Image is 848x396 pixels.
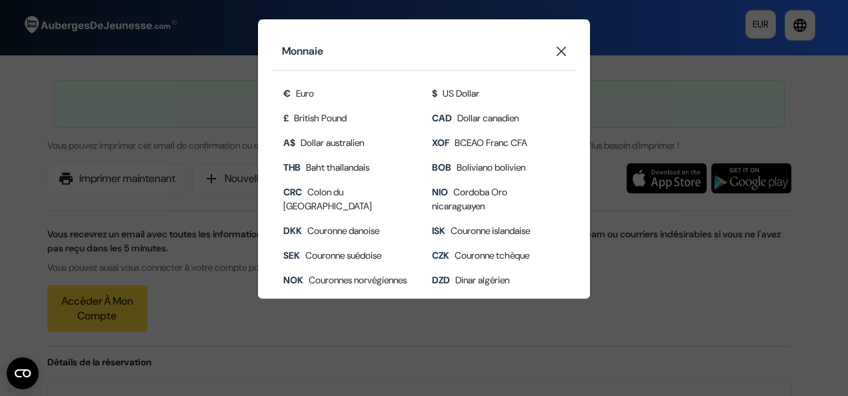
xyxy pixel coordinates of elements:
li: Dinar algérien [421,268,571,293]
span: A$ [283,137,301,149]
li: Couronne danoise [273,219,423,243]
span: € [283,87,296,99]
li: [PERSON_NAME] [273,293,423,317]
span: ISK [432,225,451,237]
li: [PERSON_NAME] [421,293,571,317]
span: SEK [283,249,305,261]
span: CAD [432,112,457,124]
span: CRC [283,186,307,198]
li: Couronne islandaise [421,219,571,243]
li: Colon du [GEOGRAPHIC_DATA] [273,180,423,219]
li: Dollar australien [273,131,423,155]
li: British Pound [273,106,423,131]
span: NOK [283,274,309,286]
span: CZK [432,249,455,261]
li: US Dollar [421,81,571,106]
li: Couronne tchèque [421,243,571,268]
span: DZD [432,274,455,286]
span: NIO [432,186,453,198]
li: Cordoba Oro nicaraguayen [421,180,571,219]
h5: Monnaie [282,43,323,59]
button: Close [551,41,571,61]
span: THB [283,161,306,173]
li: Boliviano bolivien [421,155,571,180]
span: $ [432,87,443,99]
span: DKK [283,225,307,237]
span: BOB [432,161,457,173]
span: £ [283,112,294,124]
li: Baht thaïlandais [273,155,423,180]
li: BCEAO Franc CFA [421,131,571,155]
button: CMP-Widget öffnen [7,357,39,389]
li: Euro [273,81,423,106]
li: Couronne suédoise [273,243,423,268]
span: XOF [432,137,455,149]
li: Couronnes norvégiennes [273,268,423,293]
li: Dollar canadien [421,106,571,131]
